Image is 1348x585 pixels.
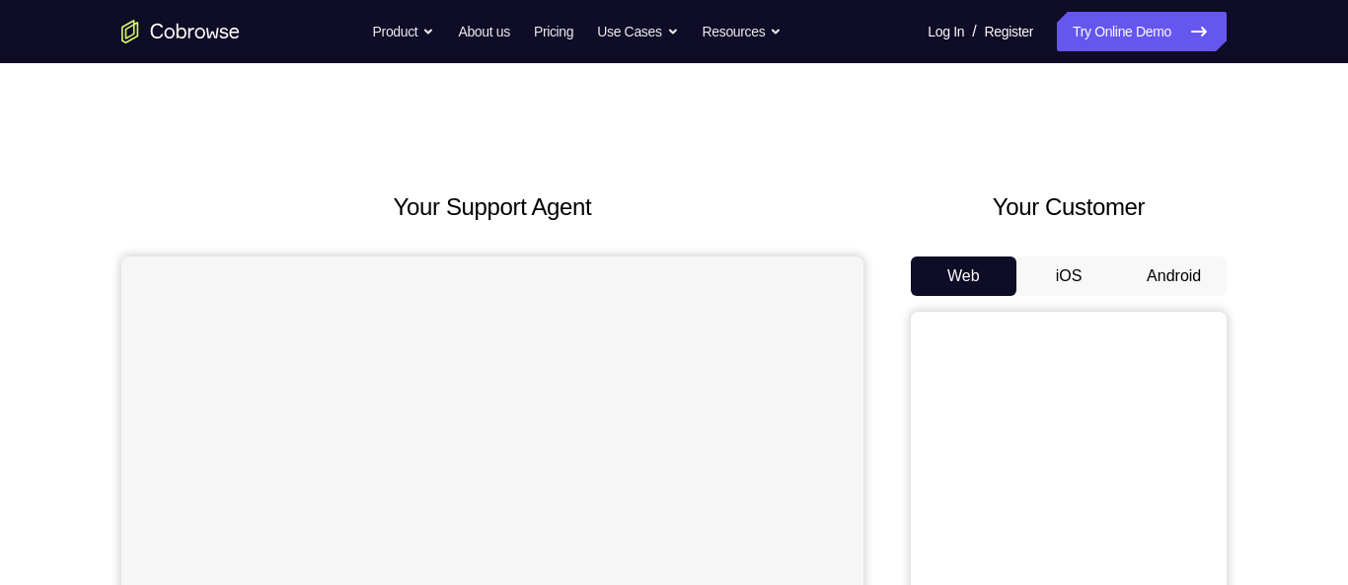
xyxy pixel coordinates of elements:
a: Register [985,12,1033,51]
h2: Your Customer [911,189,1227,225]
a: Try Online Demo [1057,12,1227,51]
button: Use Cases [597,12,678,51]
button: Resources [703,12,783,51]
button: iOS [1016,256,1122,296]
a: Pricing [534,12,573,51]
a: Log In [928,12,964,51]
a: Go to the home page [121,20,240,43]
span: / [972,20,976,43]
a: About us [458,12,509,51]
h2: Your Support Agent [121,189,863,225]
button: Product [373,12,435,51]
button: Web [911,256,1016,296]
button: Android [1121,256,1227,296]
